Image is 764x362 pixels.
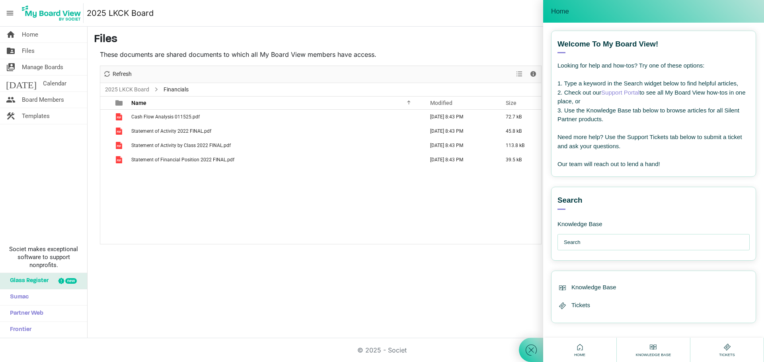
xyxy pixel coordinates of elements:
span: Knowledge Base [634,352,673,358]
span: folder_shared [6,43,16,59]
span: Statement of Activity by Class 2022 FINAL.pdf [131,143,231,148]
td: Cash Flow Analysis 011525.pdf is template cell column header Name [129,110,422,124]
div: 2. Check out our to see all My Board View how-tos in one place, or [557,88,750,106]
span: Financials [162,85,190,95]
span: Tickets [571,301,590,310]
div: Refresh [100,66,134,83]
input: Search [564,234,747,250]
td: July 02, 2025 8:43 PM column header Modified [422,153,497,167]
td: July 02, 2025 8:43 PM column header Modified [422,124,497,138]
div: Our team will reach out to lend a hand! [557,160,750,169]
td: is template cell column header type [111,138,129,153]
td: Statement of Financial Position 2022 FINAL.pdf is template cell column header Name [129,153,422,167]
td: Statement of Activity by Class 2022 FINAL.pdf is template cell column header Name [129,138,422,153]
span: Knowledge Base [571,283,616,292]
td: 45.8 kB is template cell column header Size [497,124,541,138]
div: Knowledge Base [557,283,750,293]
span: Statement of Activity 2022 FINAL.pdf [131,128,211,134]
span: Manage Boards [22,59,63,75]
a: 2025 LKCK Board [103,85,151,95]
span: Home [551,8,569,15]
span: people [6,92,16,108]
span: Templates [22,108,50,124]
td: checkbox [100,124,111,138]
td: is template cell column header type [111,110,129,124]
span: Modified [430,100,452,106]
a: My Board View Logo [19,3,87,23]
span: Sumac [6,289,29,305]
div: new [65,278,77,284]
div: Knowledge Base [634,342,673,358]
span: Glass Register [6,273,49,289]
div: 3. Use the Knowledge Base tab below to browse articles for all Silent Partner products. [557,106,750,124]
span: Calendar [43,75,66,91]
span: Size [506,100,516,106]
td: Statement of Activity 2022 FINAL.pdf is template cell column header Name [129,124,422,138]
td: checkbox [100,138,111,153]
h3: Files [94,33,758,46]
a: 2025 LKCK Board [87,5,154,21]
span: [DATE] [6,75,37,91]
div: View [513,66,526,83]
span: home [6,27,16,43]
td: 72.7 kB is template cell column header Size [497,110,541,124]
span: Frontier [6,322,31,338]
img: My Board View Logo [19,3,84,23]
span: Tickets [717,352,737,358]
div: Tickets [717,342,737,358]
p: These documents are shared documents to which all My Board View members have access. [100,50,542,59]
span: Partner Web [6,306,43,321]
span: Home [572,352,587,358]
td: 113.8 kB is template cell column header Size [497,138,541,153]
div: 1. Type a keyword in the Search widget below to find helpful articles, [557,79,750,88]
span: Societ makes exceptional software to support nonprofits. [4,245,84,269]
div: Need more help? Use the Support Tickets tab below to submit a ticket and ask your questions. [557,133,750,151]
span: Refresh [112,69,133,79]
td: is template cell column header type [111,124,129,138]
span: menu [2,6,18,21]
button: Refresh [102,69,133,79]
span: Cash Flow Analysis 011525.pdf [131,114,200,120]
div: Knowledge Base [557,210,669,228]
span: Home [22,27,38,43]
td: July 02, 2025 8:43 PM column header Modified [422,110,497,124]
span: Files [22,43,35,59]
span: switch_account [6,59,16,75]
div: Looking for help and how-tos? Try one of these options: [557,61,750,70]
span: Board Members [22,92,64,108]
td: 39.5 kB is template cell column header Size [497,153,541,167]
td: checkbox [100,110,111,124]
div: Home [572,342,587,358]
td: checkbox [100,153,111,167]
span: Statement of Financial Position 2022 FINAL.pdf [131,157,234,163]
button: View dropdownbutton [515,69,524,79]
span: Name [131,100,146,106]
a: © 2025 - Societ [357,346,407,354]
a: Support Portal [601,89,639,96]
div: Tickets [557,301,750,311]
span: construction [6,108,16,124]
span: Search [557,195,583,205]
td: July 02, 2025 8:43 PM column header Modified [422,138,497,153]
td: is template cell column header type [111,153,129,167]
div: Welcome to My Board View! [557,39,750,53]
